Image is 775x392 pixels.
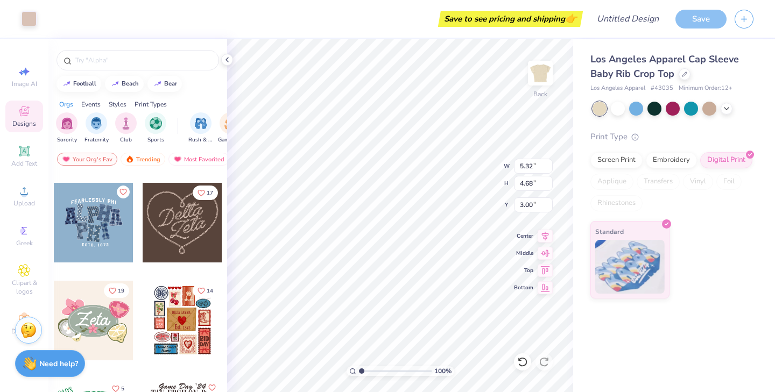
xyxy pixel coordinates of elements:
[590,131,753,143] div: Print Type
[218,136,243,144] span: Game Day
[193,186,218,200] button: Like
[700,152,752,168] div: Digital Print
[5,279,43,296] span: Clipart & logos
[57,136,77,144] span: Sorority
[207,288,213,294] span: 14
[224,117,237,130] img: Game Day Image
[73,81,96,87] div: football
[145,112,166,144] button: filter button
[514,267,533,274] span: Top
[121,153,165,166] div: Trending
[62,155,71,163] img: most_fav.gif
[651,84,673,93] span: # 43035
[514,232,533,240] span: Center
[595,240,665,294] img: Standard
[590,84,645,93] span: Los Angeles Apparel
[59,99,73,109] div: Orgs
[207,190,213,196] span: 17
[145,112,166,144] div: filter for Sports
[11,327,37,336] span: Decorate
[122,81,139,87] div: beach
[57,153,117,166] div: Your Org's Fav
[81,99,101,109] div: Events
[147,136,164,144] span: Sports
[218,112,243,144] button: filter button
[39,359,78,369] strong: Need help?
[434,366,452,376] span: 100 %
[84,112,109,144] button: filter button
[84,136,109,144] span: Fraternity
[125,155,134,163] img: trending.gif
[12,119,36,128] span: Designs
[109,99,126,109] div: Styles
[105,76,144,92] button: beach
[16,239,33,247] span: Greek
[150,117,162,130] img: Sports Image
[117,186,130,198] button: Like
[533,89,547,99] div: Back
[168,153,229,166] div: Most Favorited
[188,112,213,144] div: filter for Rush & Bid
[62,81,71,87] img: trend_line.gif
[56,112,77,144] div: filter for Sorority
[588,8,667,30] input: Untitled Design
[90,117,102,130] img: Fraternity Image
[115,112,137,144] button: filter button
[164,81,177,87] div: bear
[120,136,132,144] span: Club
[565,12,577,25] span: 👉
[590,174,633,190] div: Applique
[13,199,35,208] span: Upload
[120,117,132,130] img: Club Image
[595,226,624,237] span: Standard
[193,283,218,298] button: Like
[12,80,37,88] span: Image AI
[84,112,109,144] div: filter for Fraternity
[118,288,124,294] span: 19
[115,112,137,144] div: filter for Club
[530,62,551,84] img: Back
[590,152,643,168] div: Screen Print
[104,283,129,298] button: Like
[173,155,182,163] img: most_fav.gif
[195,117,207,130] img: Rush & Bid Image
[218,112,243,144] div: filter for Game Day
[111,81,119,87] img: trend_line.gif
[683,174,713,190] div: Vinyl
[121,386,124,391] span: 5
[188,136,213,144] span: Rush & Bid
[716,174,742,190] div: Foil
[590,195,643,211] div: Rhinestones
[679,84,732,93] span: Minimum Order: 12 +
[147,76,182,92] button: bear
[590,53,739,80] span: Los Angeles Apparel Cap Sleeve Baby Rib Crop Top
[153,81,162,87] img: trend_line.gif
[61,117,73,130] img: Sorority Image
[11,159,37,168] span: Add Text
[441,11,580,27] div: Save to see pricing and shipping
[74,55,212,66] input: Try "Alpha"
[188,112,213,144] button: filter button
[57,76,101,92] button: football
[135,99,167,109] div: Print Types
[514,250,533,257] span: Middle
[514,284,533,291] span: Bottom
[646,152,697,168] div: Embroidery
[637,174,680,190] div: Transfers
[56,112,77,144] button: filter button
